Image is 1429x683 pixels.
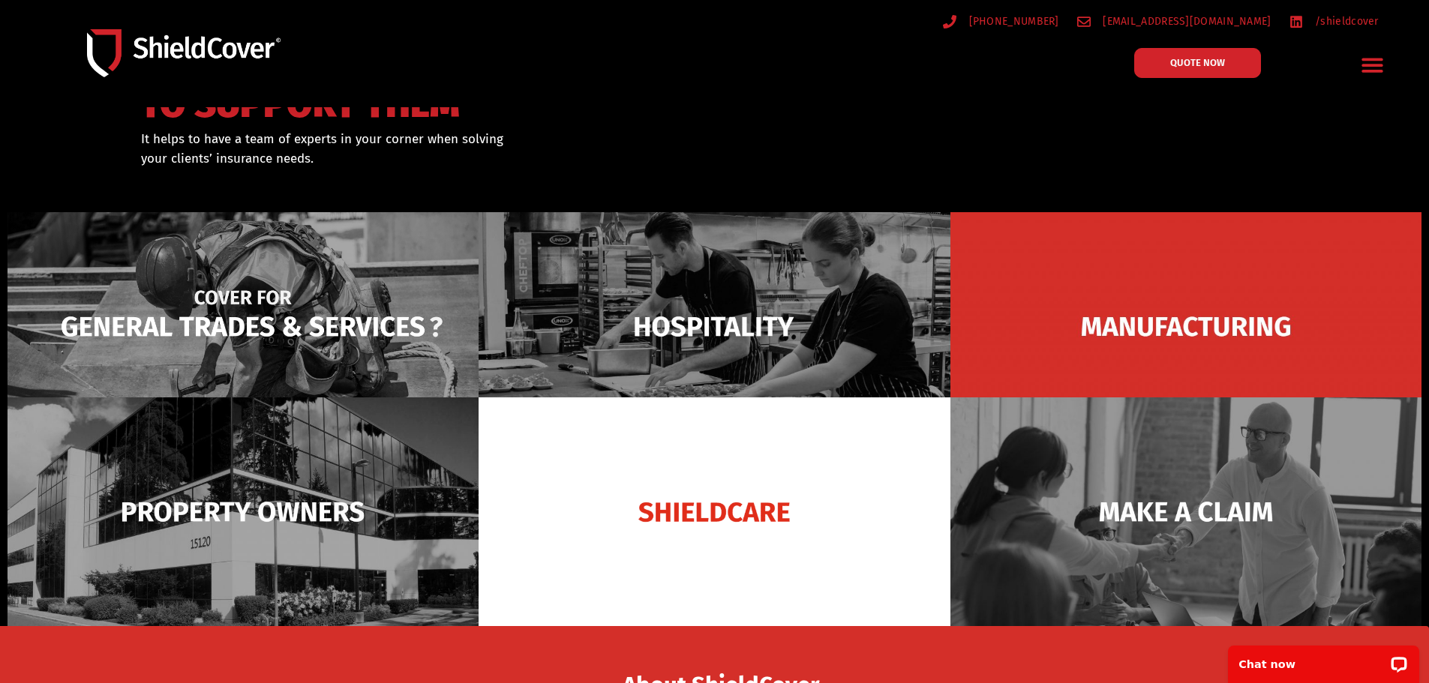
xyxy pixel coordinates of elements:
[141,130,791,168] div: It helps to have a team of experts in your corner when solving
[1289,12,1379,31] a: /shieldcover
[1134,48,1261,78] a: QUOTE NOW
[1099,12,1271,31] span: [EMAIL_ADDRESS][DOMAIN_NAME]
[965,12,1059,31] span: [PHONE_NUMBER]
[1311,12,1379,31] span: /shieldcover
[1170,58,1225,67] span: QUOTE NOW
[87,29,281,76] img: Shield-Cover-Underwriting-Australia-logo-full
[141,149,791,169] p: your clients’ insurance needs.
[1218,636,1429,683] iframe: LiveChat chat widget
[943,12,1059,31] a: [PHONE_NUMBER]
[1077,12,1271,31] a: [EMAIL_ADDRESS][DOMAIN_NAME]
[1355,47,1391,82] div: Menu Toggle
